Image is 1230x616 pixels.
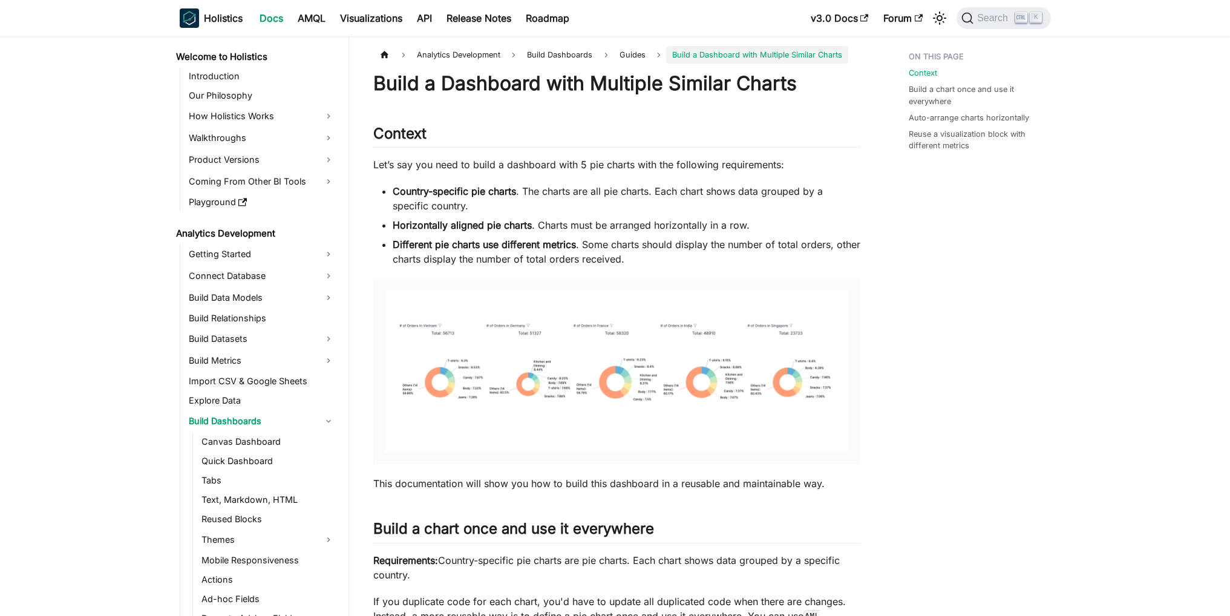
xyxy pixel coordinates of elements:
a: Mobile Responsiveness [198,552,338,569]
a: Introduction [185,68,338,85]
img: Holistics [180,8,199,28]
a: Canvas Dashboard [198,433,338,450]
img: Dashboard with 5 pie charts [385,290,848,452]
a: Build a chart once and use it everywhere [909,84,1044,106]
h1: Build a Dashboard with Multiple Similar Charts [373,71,860,96]
nav: Breadcrumbs [373,46,860,64]
a: v3.0 Docs [803,8,876,28]
a: Import CSV & Google Sheets [185,373,338,390]
a: Tabs [198,472,338,489]
a: Build Metrics [185,351,338,370]
kbd: K [1030,12,1042,23]
b: Holistics [204,11,243,25]
a: Getting Started [185,244,338,264]
a: Product Versions [185,150,338,169]
a: Walkthroughs [185,128,338,148]
a: Release Notes [439,8,518,28]
a: Roadmap [518,8,577,28]
a: Visualizations [333,8,410,28]
a: HolisticsHolistics [180,8,243,28]
a: Explore Data [185,392,338,409]
a: Welcome to Holistics [172,48,338,65]
a: Forum [876,8,930,28]
a: AMQL [290,8,333,28]
span: Search [973,13,1015,24]
a: Quick Dashboard [198,453,338,470]
span: Analytics Development [411,46,506,64]
strong: Different pie charts use different metrics [393,238,576,251]
a: Coming From Other BI Tools [185,172,338,191]
a: How Holistics Works [185,106,338,126]
a: Text, Markdown, HTML [198,491,338,508]
nav: Docs sidebar [168,36,349,616]
a: Context [909,67,937,79]
h2: Context [373,125,860,148]
a: Our Philosophy [185,87,338,104]
strong: Country-specific pie charts [393,185,516,197]
a: Home page [373,46,396,64]
strong: Requirements: [373,554,438,566]
a: Auto-arrange charts horizontally [909,112,1029,123]
a: Build Datasets [185,329,338,349]
li: . Some charts should display the number of total orders, other charts display the number of total... [393,237,860,266]
p: Let’s say you need to build a dashboard with 5 pie charts with the following requirements: [373,157,860,172]
strong: Horizontally aligned pie charts [393,219,532,231]
h2: Build a chart once and use it everywhere [373,520,860,543]
a: Analytics Development [172,225,338,242]
a: Build Dashboards [185,411,338,431]
button: Switch between dark and light mode (currently light mode) [930,8,949,28]
li: . The charts are all pie charts. Each chart shows data grouped by a specific country. [393,184,860,213]
a: Connect Database [185,266,338,286]
p: Country-specific pie charts are pie charts. Each chart shows data grouped by a specific country. [373,553,860,582]
button: Search (Ctrl+K) [957,7,1050,29]
a: Themes [198,530,338,549]
span: Build Dashboards [521,46,598,64]
span: Guides [613,46,652,64]
a: Playground [185,194,338,211]
a: Reused Blocks [198,511,338,528]
a: Docs [252,8,290,28]
a: Ad-hoc Fields [198,591,338,608]
a: API [410,8,439,28]
a: Build Relationships [185,310,338,327]
span: Build a Dashboard with Multiple Similar Charts [666,46,848,64]
a: Actions [198,571,338,588]
li: . Charts must be arranged horizontally in a row. [393,218,860,232]
a: Build Data Models [185,288,338,307]
p: This documentation will show you how to build this dashboard in a reusable and maintainable way. [373,476,860,491]
a: Reuse a visualization block with different metrics [909,128,1044,151]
